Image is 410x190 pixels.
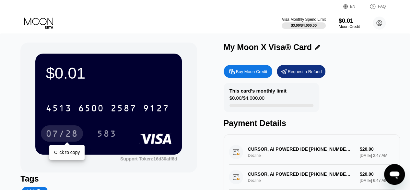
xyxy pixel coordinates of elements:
[339,24,360,29] div: Moon Credit
[224,119,400,128] div: Payment Details
[378,4,386,9] div: FAQ
[339,18,360,24] div: $0.01
[111,104,136,114] div: 2587
[343,3,363,10] div: EN
[46,104,72,114] div: 4513
[224,65,272,78] div: Buy Moon Credit
[41,125,83,142] div: 07/28
[384,164,405,185] iframe: Button to launch messaging window, conversation in progress
[282,17,325,22] div: Visa Monthly Spend Limit
[229,88,287,94] div: This card’s monthly limit
[120,156,177,161] div: Support Token: 16d30aff8d
[42,100,173,116] div: 4513650025879127
[92,125,121,142] div: 583
[20,174,197,184] div: Tags
[78,104,104,114] div: 6500
[277,65,325,78] div: Request a Refund
[46,129,78,140] div: 07/28
[229,95,264,104] div: $0.00 / $4,000.00
[120,156,177,161] div: Support Token:16d30aff8d
[339,18,360,29] div: $0.01Moon Credit
[46,64,171,82] div: $0.01
[97,129,116,140] div: 583
[143,104,169,114] div: 9127
[236,69,267,74] div: Buy Moon Credit
[350,4,356,9] div: EN
[282,17,325,29] div: Visa Monthly Spend Limit$3.00/$4,000.00
[363,3,386,10] div: FAQ
[288,69,322,74] div: Request a Refund
[291,23,317,27] div: $3.00 / $4,000.00
[224,43,312,52] div: My Moon X Visa® Card
[54,150,80,155] div: Click to copy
